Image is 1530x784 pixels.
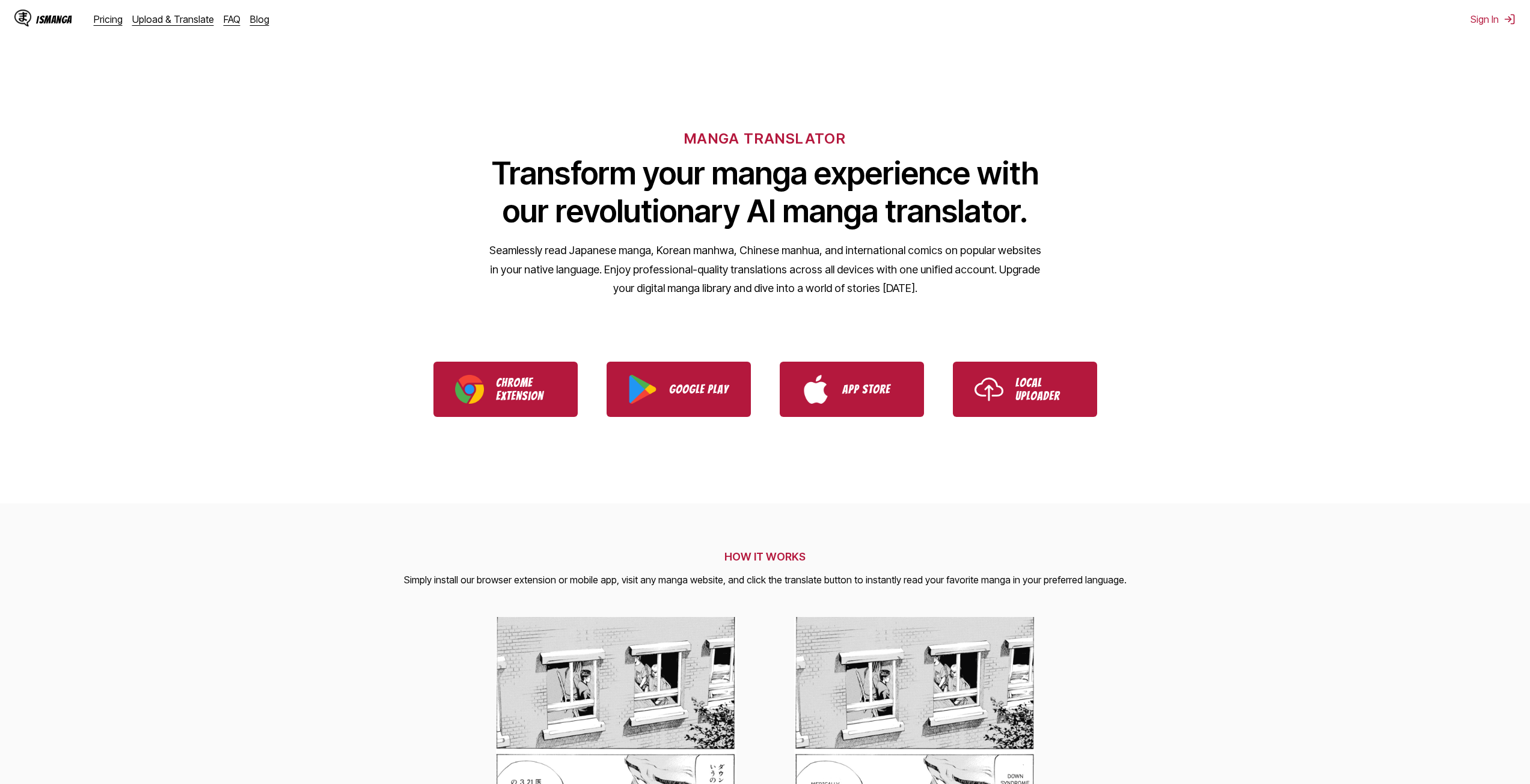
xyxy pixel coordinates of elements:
img: Upload icon [975,375,1003,404]
img: Chrome logo [455,375,484,404]
p: Simply install our browser extension or mobile app, visit any manga website, and click the transl... [404,573,1127,588]
p: Local Uploader [1015,376,1076,403]
h1: Transform your manga experience with our revolutionary AI manga translator. [489,154,1042,230]
p: Chrome Extension [496,376,556,403]
p: App Store [842,383,902,396]
h6: MANGA TRANSLATOR [684,130,846,147]
img: Google Play logo [628,375,657,404]
a: Pricing [94,13,123,25]
a: Upload & Translate [132,13,214,25]
h2: HOW IT WORKS [404,550,1127,563]
button: Sign In [1470,13,1516,25]
a: FAQ [224,13,240,25]
img: Sign out [1504,13,1516,25]
p: Google Play [669,383,729,396]
img: App Store logo [801,375,830,404]
div: IsManga [36,14,72,25]
a: Download IsManga from App Store [780,362,924,417]
a: Use IsManga Local Uploader [953,362,1097,417]
a: Download IsManga Chrome Extension [433,362,578,417]
img: IsManga Logo [14,10,31,26]
p: Seamlessly read Japanese manga, Korean manhwa, Chinese manhua, and international comics on popula... [489,241,1042,298]
a: Download IsManga from Google Play [607,362,751,417]
a: IsManga LogoIsManga [14,10,94,29]
a: Blog [250,13,269,25]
